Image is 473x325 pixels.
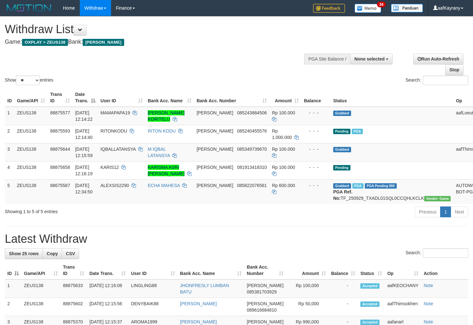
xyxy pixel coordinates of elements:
h4: Game: Bank: [5,39,309,45]
a: Copy [42,248,62,259]
b: PGA Ref. No: [333,189,352,201]
td: - [328,279,358,298]
a: Previous [415,206,440,217]
td: ZEUS138 [14,143,48,161]
td: [DATE] 12:16:08 [87,279,128,298]
span: IQBALLATANSYA [101,147,136,152]
label: Search: [406,76,468,85]
td: TF_250929_TXADL01SQL0CCQHLKCLK [331,179,454,204]
span: 88875593 [50,128,70,134]
th: Date Trans.: activate to sort column ascending [87,261,128,279]
a: M IQBAL LATANSYA [148,147,170,158]
td: Rp 50,000 [286,298,328,316]
td: ZEUS138 [14,107,48,125]
th: User ID: activate to sort column ascending [128,261,177,279]
span: CSV [66,251,75,256]
span: [PERSON_NAME] [247,301,283,306]
td: 5 [5,179,14,204]
a: RITON KODU [148,128,176,134]
td: - [328,298,358,316]
th: Bank Acc. Number: activate to sort column ascending [244,261,286,279]
span: [DATE] 12:16:19 [75,165,93,176]
img: MOTION_logo.png [5,3,53,13]
span: Rp 100.000 [272,147,295,152]
span: [PERSON_NAME] [197,128,233,134]
span: Rp 1.000.000 [272,128,292,140]
span: Grabbed [333,147,351,152]
div: Showing 1 to 5 of 5 entries [5,206,192,215]
span: [DATE] 12:14:40 [75,128,93,140]
a: KARISMA ASRI [PERSON_NAME] [148,165,184,176]
th: Bank Acc. Name: activate to sort column ascending [145,89,194,107]
th: Amount: activate to sort column ascending [269,89,301,107]
td: [DATE] 12:15:56 [87,298,128,316]
th: Balance: activate to sort column ascending [328,261,358,279]
a: Stop [445,64,463,75]
span: [DATE] 12:15:59 [75,147,93,158]
th: User ID: activate to sort column ascending [98,89,145,107]
th: ID [5,89,14,107]
td: 4 [5,161,14,179]
span: [PERSON_NAME] [83,39,124,46]
th: Status: activate to sort column ascending [358,261,385,279]
span: Rp 100.000 [272,165,295,170]
th: Game/API: activate to sort column ascending [14,89,48,107]
span: MAMAPAPA19 [101,110,130,115]
span: Copy 081913418310 to clipboard [237,165,267,170]
select: Showentries [16,76,40,85]
img: Feedback.jpg [313,4,345,13]
a: [PERSON_NAME] KORITELU [148,110,184,122]
span: 34 [377,2,386,7]
td: DENYBAIK88 [128,298,177,316]
a: Note [424,319,433,324]
td: ZEUS138 [14,125,48,143]
div: - - - [304,110,328,116]
a: CSV [62,248,79,259]
span: [DATE] 12:14:22 [75,110,93,122]
span: Copy 085243884506 to clipboard [237,110,267,115]
th: Game/API: activate to sort column ascending [21,261,60,279]
span: Accepted [360,320,379,325]
td: 88875602 [60,298,87,316]
button: None selected [350,54,393,64]
div: PGA Site Balance / [304,54,350,64]
span: 88875577 [50,110,70,115]
td: 88875633 [60,279,87,298]
input: Search: [423,76,468,85]
td: ZEUS138 [14,179,48,204]
div: - - - [304,128,328,134]
span: [PERSON_NAME] [197,110,233,115]
a: [PERSON_NAME] [180,319,217,324]
a: [PERSON_NAME] [180,301,217,306]
span: PGA Pending [365,183,397,189]
span: KARIS12 [101,165,119,170]
span: Accepted [360,283,379,289]
div: - - - [304,164,328,170]
span: Copy 085240455576 to clipboard [237,128,267,134]
td: aafKEOCHANY [385,279,421,298]
span: OXPLAY > ZEUS138 [22,39,68,46]
input: Search: [423,248,468,258]
span: ALEXSIS2290 [101,183,129,188]
span: [PERSON_NAME] [197,165,233,170]
span: [PERSON_NAME] [197,147,233,152]
a: Note [424,301,433,306]
span: Copy 089616684810 to clipboard [247,307,276,313]
span: Grabbed [333,111,351,116]
span: Pending [333,165,350,170]
span: 88875658 [50,165,70,170]
td: ZEUS138 [14,161,48,179]
span: Marked by aafpengsreynich [352,183,364,189]
th: Balance [301,89,331,107]
span: Vendor URL: https://trx31.1velocity.biz [424,196,451,201]
th: Status [331,89,454,107]
div: - - - [304,146,328,152]
label: Show entries [5,76,53,85]
td: ZEUS138 [21,279,60,298]
span: Copy 085349739670 to clipboard [237,147,267,152]
th: Bank Acc. Number: activate to sort column ascending [194,89,269,107]
img: panduan.png [391,4,423,12]
span: [PERSON_NAME] [197,183,233,188]
span: None selected [354,56,385,61]
a: 1 [440,206,451,217]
